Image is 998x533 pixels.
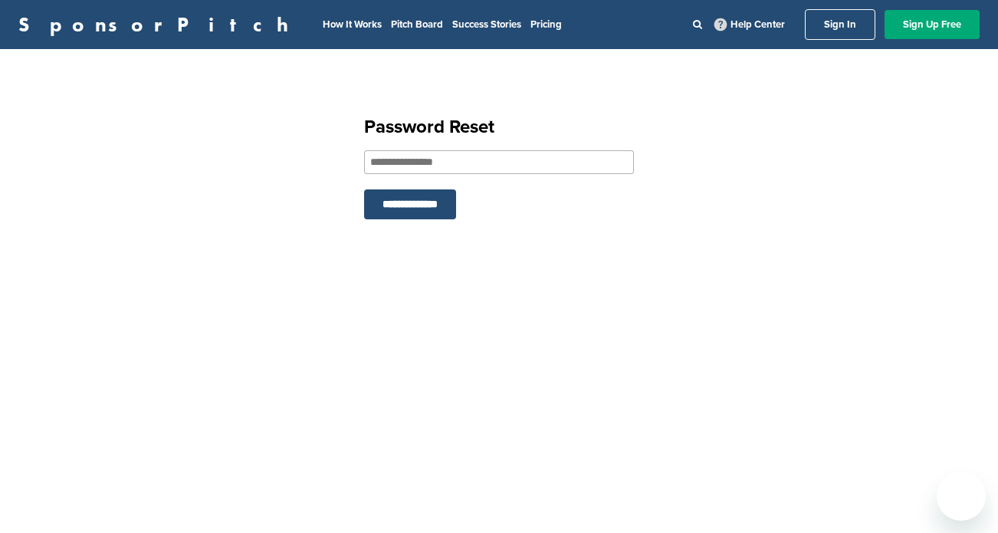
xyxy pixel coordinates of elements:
iframe: Button to launch messaging window [937,472,986,521]
a: Sign Up Free [885,10,980,39]
a: Pitch Board [391,18,443,31]
h1: Password Reset [364,114,634,141]
a: SponsorPitch [18,15,298,35]
a: How It Works [323,18,382,31]
a: Help Center [711,15,788,34]
a: Success Stories [452,18,521,31]
a: Sign In [805,9,875,40]
a: Pricing [530,18,562,31]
